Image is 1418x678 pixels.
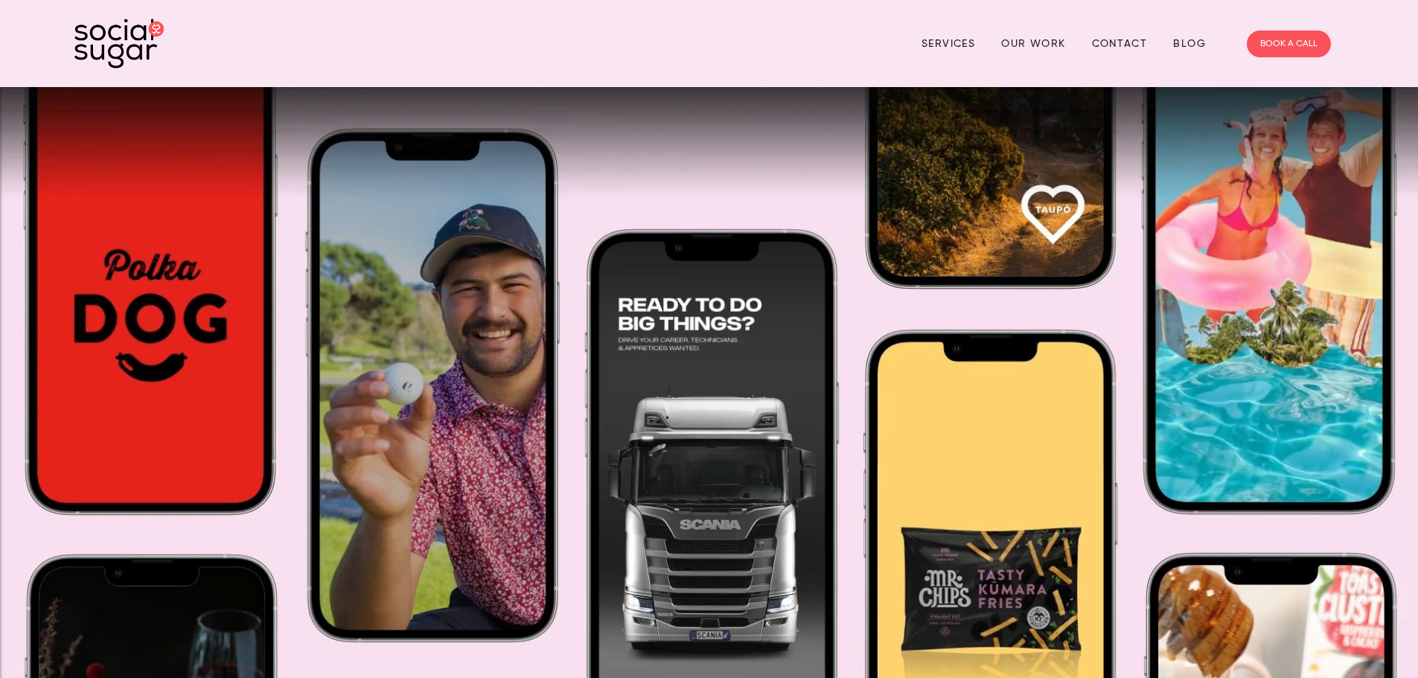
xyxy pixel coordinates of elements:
a: BOOK A CALL [1247,31,1331,57]
a: Services [922,32,975,55]
a: Contact [1092,32,1148,55]
a: Blog [1173,32,1206,55]
a: Our Work [1001,32,1065,55]
img: SocialSugar [74,19,164,68]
